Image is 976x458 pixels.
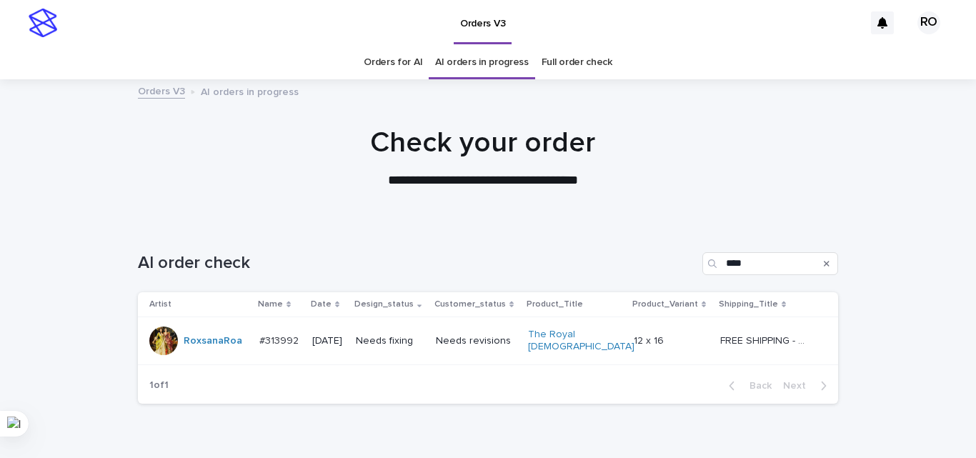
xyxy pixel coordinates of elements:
a: RoxsanaRoa [184,335,242,347]
p: Needs revisions [436,335,517,347]
p: Customer_status [434,297,506,312]
h1: AI order check [138,253,697,274]
p: Product_Variant [632,297,698,312]
a: The Royal [DEMOGRAPHIC_DATA] [528,329,634,353]
p: FREE SHIPPING - preview in 1-2 business days, after your approval delivery will take 5-10 b.d. [720,332,812,347]
p: Product_Title [527,297,583,312]
p: Needs fixing [356,335,424,347]
tr: RoxsanaRoa #313992#313992 [DATE]Needs fixingNeeds revisionsThe Royal [DEMOGRAPHIC_DATA] 12 x 1612... [138,317,838,365]
a: Orders V3 [138,82,185,99]
p: Artist [149,297,171,312]
p: 12 x 16 [634,332,667,347]
p: Shipping_Title [719,297,778,312]
button: Back [717,379,777,392]
p: 1 of 1 [138,368,180,403]
a: Orders for AI [364,46,422,79]
h1: Check your order [133,126,833,160]
p: Design_status [354,297,414,312]
span: Next [783,381,815,391]
span: Back [741,381,772,391]
p: Date [311,297,332,312]
input: Search [702,252,838,275]
div: RO [917,11,940,34]
p: Name [258,297,283,312]
p: AI orders in progress [201,83,299,99]
button: Next [777,379,838,392]
a: Full order check [542,46,612,79]
img: stacker-logo-s-only.png [29,9,57,37]
p: #313992 [259,332,302,347]
p: [DATE] [312,335,344,347]
a: AI orders in progress [435,46,529,79]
